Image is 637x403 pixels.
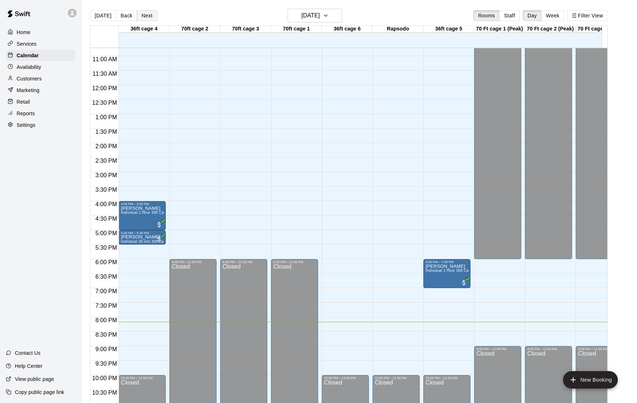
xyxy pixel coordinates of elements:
div: 5:00 PM – 5:30 PM: Travis Sutton [119,230,166,245]
span: 4:30 PM [94,216,119,222]
div: 70 Ft cage 2 (Peak) [525,26,576,33]
div: 9:00 PM – 11:59 PM [476,347,519,351]
span: All customers have paid [460,279,468,286]
button: Week [541,10,564,21]
button: [DATE] [288,9,342,22]
div: 4:00 PM – 5:00 PM [121,202,164,206]
div: 6:00 PM – 7:00 PM: Travis Sutton [423,259,470,288]
span: 4:00 PM [94,201,119,207]
p: Contact Us [15,349,41,357]
p: Services [17,40,37,47]
span: 3:30 PM [94,187,119,193]
span: 10:30 PM [90,390,119,396]
span: 1:00 PM [94,114,119,120]
span: 9:00 PM [94,346,119,352]
p: Calendar [17,52,39,59]
div: 10:00 PM – 11:59 PM [121,376,164,380]
span: 6:00 PM [94,259,119,265]
div: 36ft cage 5 [423,26,474,33]
span: 2:00 PM [94,143,119,149]
div: 36ft cage 4 [119,26,169,33]
span: 9:30 PM [94,361,119,367]
div: 5:00 PM – 5:30 PM [121,231,164,235]
div: 6:00 PM – 7:00 PM [426,260,468,264]
button: Filter View [567,10,608,21]
span: All customers have paid [156,221,163,228]
div: 10:00 PM – 11:59 PM [375,376,418,380]
div: 70ft cage 3 [220,26,271,33]
div: 10:00 PM – 11:59 PM [426,376,468,380]
p: Copy public page link [15,389,64,396]
button: Staff [499,10,520,21]
p: Availability [17,63,41,71]
a: Settings [6,120,76,130]
a: Availability [6,62,76,72]
span: 1:30 PM [94,129,119,135]
div: 9:00 PM – 11:59 PM [527,347,570,351]
button: [DATE] [90,10,116,21]
p: Help Center [15,362,42,370]
a: Calendar [6,50,76,61]
button: Day [523,10,542,21]
span: 7:30 PM [94,303,119,309]
span: 7:00 PM [94,288,119,294]
button: Rooms [473,10,500,21]
div: 6:00 PM – 11:59 PM [273,260,316,264]
p: View public page [15,375,54,383]
p: Home [17,29,30,36]
span: 5:00 PM [94,230,119,236]
button: Next [137,10,157,21]
span: 11:30 AM [91,71,119,77]
p: Customers [17,75,42,82]
span: Individual 1 Hour 36ft Cage Rental [121,211,180,215]
div: 9:00 PM – 11:59 PM [578,347,621,351]
div: 6:00 PM – 11:59 PM [172,260,214,264]
div: 70ft cage 2 [169,26,220,33]
span: All customers have paid [156,236,163,243]
div: 10:00 PM – 11:59 PM [324,376,367,380]
span: 2:30 PM [94,158,119,164]
span: 3:00 PM [94,172,119,178]
span: 12:00 PM [90,85,119,91]
div: 70ft cage 1 [271,26,322,33]
div: 70 Ft cage 3 (Peak) [576,26,626,33]
div: 6:00 PM – 11:59 PM [222,260,265,264]
button: add [563,371,618,389]
span: 11:00 AM [91,56,119,62]
a: Services [6,38,76,49]
a: Marketing [6,85,76,96]
span: 8:30 PM [94,332,119,338]
span: 10:00 PM [90,375,119,381]
span: 8:00 PM [94,317,119,323]
p: Marketing [17,87,40,94]
div: Rapsodo [373,26,423,33]
span: 5:30 PM [94,245,119,251]
span: Individual 1 Hour 36ft Cage Rental [426,269,485,273]
a: Retail [6,96,76,107]
h6: [DATE] [301,11,320,21]
div: 70 Ft cage 1 (Peak) [474,26,525,33]
p: Reports [17,110,35,117]
a: Reports [6,108,76,119]
p: Settings [17,121,36,129]
a: Customers [6,73,76,84]
span: 6:30 PM [94,274,119,280]
a: Home [6,27,76,38]
span: Individual 30 min 36ft cage rental [121,240,178,244]
button: Back [116,10,137,21]
div: 4:00 PM – 5:00 PM: Travis Sutton [119,201,166,230]
p: Retail [17,98,30,105]
div: 36ft cage 6 [322,26,373,33]
span: 12:30 PM [90,100,119,106]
